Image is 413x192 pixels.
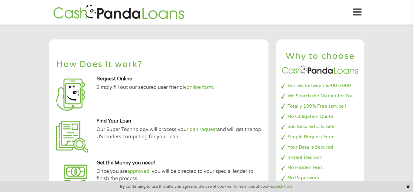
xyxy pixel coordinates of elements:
[96,126,263,141] p: Our Super Technology will process your and will get the top US lenders competing for your loan.
[281,123,359,130] li: SSL Secured U.S. Site
[96,118,263,124] h5: Find Your Loan
[51,4,186,21] img: GetLoanNow Logo
[281,164,359,171] li: No Hidden Fees
[187,84,213,90] a: online form
[281,144,359,151] li: Your Data is Secured
[96,160,263,166] h5: Get the Money you need!
[281,51,359,62] h2: Why to choose
[281,103,359,110] li: Totally 100% Free service !
[127,168,149,174] a: approved
[96,168,263,183] p: Once you are , you will be directed to your special lender to finish the process.
[56,60,261,69] h2: How Does It work?
[96,76,263,82] h5: Request Online
[96,84,263,91] p: Simply fill out our secured user friendly .
[281,154,359,161] li: Instant Decision
[120,184,293,189] span: By continuing to use this site, you agree to the use of cookies. To learn about cookies,
[281,93,359,99] li: We Search the Market for You
[281,113,359,120] li: No Obligation Quote
[275,184,293,189] a: click here.
[281,133,359,140] li: Simple Request Form
[281,174,359,181] li: No Paperwork
[281,82,359,89] li: Borrow between $200-3000
[56,79,88,111] img: Apply for a payday loan
[188,126,217,133] a: loan request
[56,121,88,153] img: Apply for an installment loan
